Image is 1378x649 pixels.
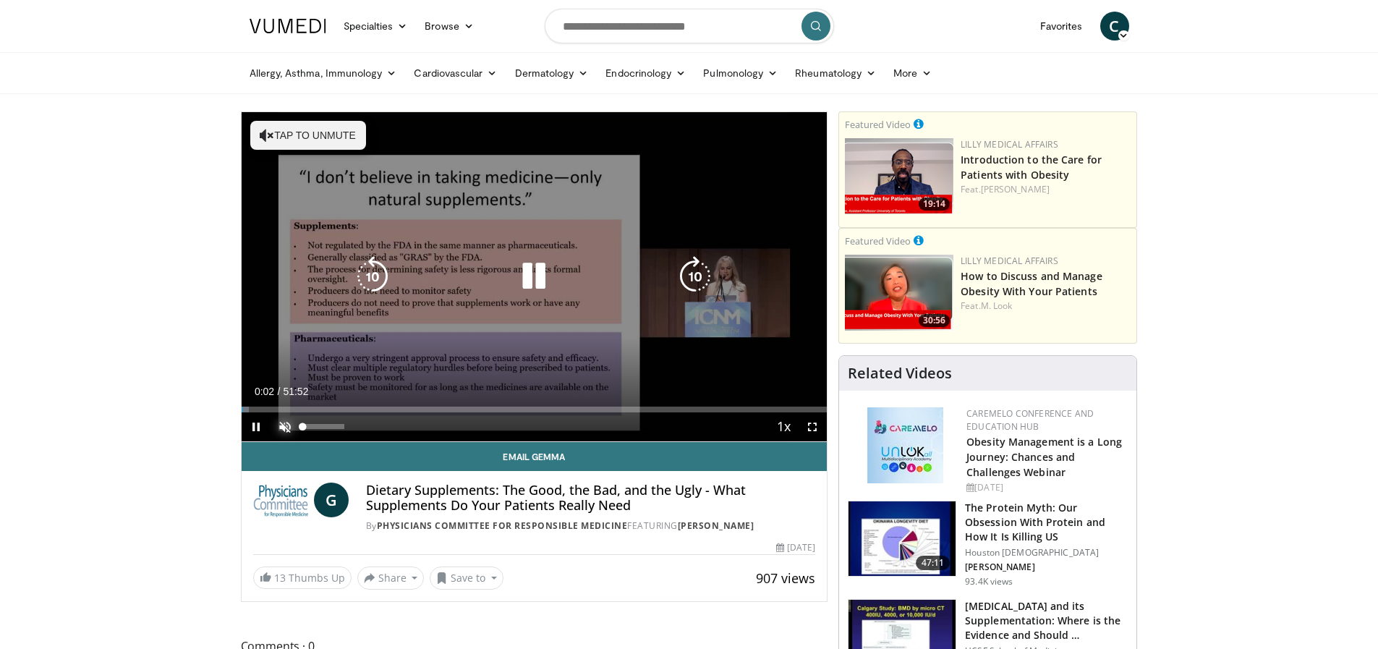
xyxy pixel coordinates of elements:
[242,112,828,442] video-js: Video Player
[845,255,953,331] a: 30:56
[961,300,1131,313] div: Feat.
[965,599,1128,642] h3: [MEDICAL_DATA] and its Supplementation: Where is the Evidence and Should …
[242,442,828,471] a: Email Gemma
[981,300,1013,312] a: M. Look
[250,121,366,150] button: Tap to unmute
[845,138,953,214] img: acc2e291-ced4-4dd5-b17b-d06994da28f3.png.150x105_q85_crop-smart_upscale.png
[786,59,885,88] a: Rheumatology
[678,519,754,532] a: [PERSON_NAME]
[961,255,1058,267] a: Lilly Medical Affairs
[366,483,815,514] h4: Dietary Supplements: The Good, the Bad, and the Ugly - What Supplements Do Your Patients Really Need
[845,118,911,131] small: Featured Video
[335,12,417,41] a: Specialties
[255,386,274,397] span: 0:02
[981,183,1050,195] a: [PERSON_NAME]
[314,483,349,517] a: G
[1100,12,1129,41] a: C
[1032,12,1092,41] a: Favorites
[919,314,950,327] span: 30:56
[416,12,482,41] a: Browse
[242,407,828,412] div: Progress Bar
[961,269,1102,298] a: How to Discuss and Manage Obesity With Your Patients
[274,571,286,585] span: 13
[845,138,953,214] a: 19:14
[848,501,1128,588] a: 47:11 The Protein Myth: Our Obsession With Protein and How It Is Killing US Houston [DEMOGRAPHIC_...
[966,407,1094,433] a: CaReMeLO Conference and Education Hub
[283,386,308,397] span: 51:52
[545,9,834,43] input: Search topics, interventions
[405,59,506,88] a: Cardiovascular
[848,365,952,382] h4: Related Videos
[965,501,1128,544] h3: The Protein Myth: Our Obsession With Protein and How It Is Killing US
[769,412,798,441] button: Playback Rate
[849,501,956,577] img: b7b8b05e-5021-418b-a89a-60a270e7cf82.150x105_q85_crop-smart_upscale.jpg
[303,424,344,429] div: Volume Level
[916,556,950,570] span: 47:11
[430,567,503,590] button: Save to
[961,153,1102,182] a: Introduction to the Care for Patients with Obesity
[377,519,628,532] a: Physicians Committee for Responsible Medicine
[278,386,281,397] span: /
[845,234,911,247] small: Featured Video
[961,183,1131,196] div: Feat.
[965,576,1013,588] p: 93.4K views
[250,19,326,33] img: VuMedi Logo
[966,481,1125,494] div: [DATE]
[966,435,1122,479] a: Obesity Management is a Long Journey: Chances and Challenges Webinar
[357,567,425,590] button: Share
[253,483,308,517] img: Physicians Committee for Responsible Medicine
[798,412,827,441] button: Fullscreen
[885,59,940,88] a: More
[242,412,271,441] button: Pause
[965,561,1128,573] p: [PERSON_NAME]
[241,59,406,88] a: Allergy, Asthma, Immunology
[253,567,352,589] a: 13 Thumbs Up
[919,198,950,211] span: 19:14
[845,255,953,331] img: c98a6a29-1ea0-4bd5-8cf5-4d1e188984a7.png.150x105_q85_crop-smart_upscale.png
[965,547,1128,559] p: Houston [DEMOGRAPHIC_DATA]
[776,541,815,554] div: [DATE]
[366,519,815,533] div: By FEATURING
[694,59,786,88] a: Pulmonology
[867,407,943,483] img: 45df64a9-a6de-482c-8a90-ada250f7980c.png.150x105_q85_autocrop_double_scale_upscale_version-0.2.jpg
[597,59,694,88] a: Endocrinology
[271,412,299,441] button: Unmute
[506,59,597,88] a: Dermatology
[756,569,815,587] span: 907 views
[961,138,1058,150] a: Lilly Medical Affairs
